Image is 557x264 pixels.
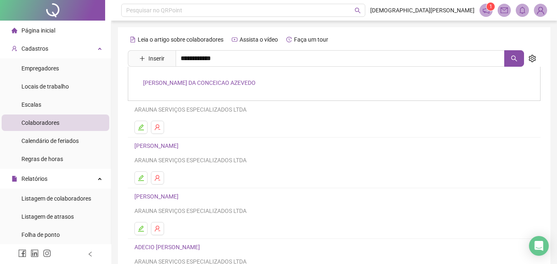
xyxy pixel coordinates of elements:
span: user-delete [154,225,161,232]
span: youtube [232,37,237,42]
span: 1 [489,4,492,9]
span: search [511,55,517,62]
div: ARAUNA SERVIÇOS ESPECIALIZADOS LTDA [134,105,534,114]
a: [PERSON_NAME] [134,143,181,149]
img: 69351 [534,4,547,16]
span: Leia o artigo sobre colaboradores [138,36,223,43]
span: edit [138,124,144,131]
span: Inserir [148,54,165,63]
span: edit [138,175,144,181]
span: linkedin [31,249,39,257]
span: plus [139,56,145,61]
a: [PERSON_NAME] DA CONCEICAO AZEVEDO [143,79,256,86]
span: facebook [18,249,26,257]
div: ARAUNA SERVIÇOS ESPECIALIZADOS LTDA [134,156,534,165]
span: file-text [130,37,136,42]
span: file [12,176,17,182]
span: Locais de trabalho [21,83,69,90]
span: mail [501,7,508,14]
span: history [286,37,292,42]
span: Faça um tour [294,36,328,43]
span: bell [519,7,526,14]
span: Relatórios [21,175,47,182]
span: Assista o vídeo [240,36,278,43]
span: Regras de horas [21,156,63,162]
span: Listagem de colaboradores [21,195,91,202]
sup: 1 [486,2,495,11]
span: instagram [43,249,51,257]
a: [PERSON_NAME] [134,193,181,200]
span: user-add [12,46,17,51]
div: ARAUNA SERVIÇOS ESPECIALIZADOS LTDA [134,206,534,215]
button: Inserir [133,52,171,65]
span: user-delete [154,124,161,131]
span: home [12,28,17,33]
span: Folha de ponto [21,231,60,238]
span: left [87,251,93,257]
div: Open Intercom Messenger [529,236,549,256]
span: Listagem de atrasos [21,213,74,220]
span: edit [138,225,144,232]
span: Calendário de feriados [21,138,79,144]
span: Colaboradores [21,119,59,126]
span: Empregadores [21,65,59,72]
span: [DEMOGRAPHIC_DATA][PERSON_NAME] [370,6,475,15]
span: search [355,7,361,14]
a: ADECIO [PERSON_NAME] [134,244,202,250]
span: setting [529,55,536,62]
span: user-delete [154,175,161,181]
span: notification [482,7,490,14]
span: Página inicial [21,27,55,34]
span: Cadastros [21,45,48,52]
span: Escalas [21,101,41,108]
